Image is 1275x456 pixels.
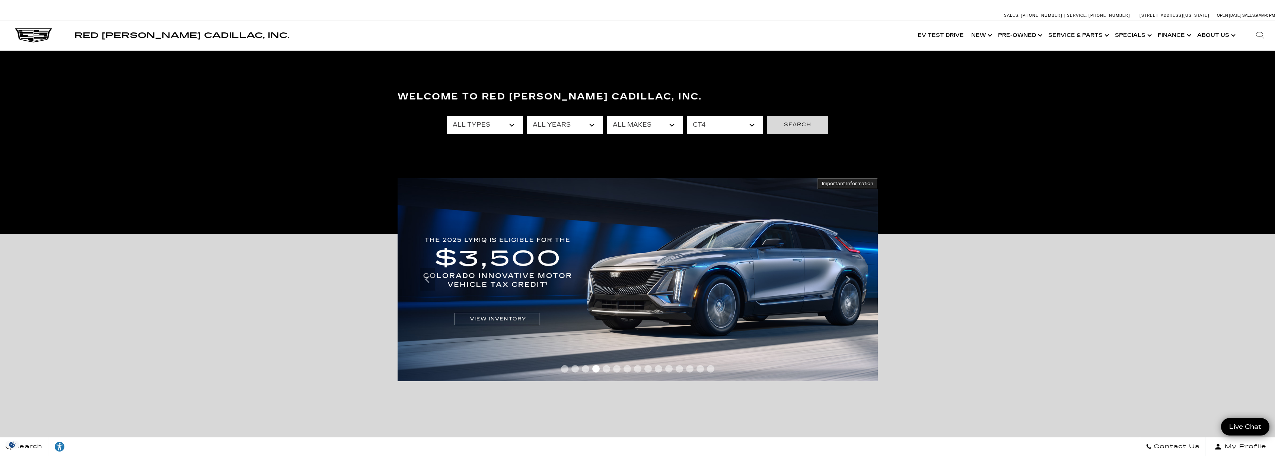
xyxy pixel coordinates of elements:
[634,365,641,373] span: Go to slide 8
[697,365,704,373] span: Go to slide 14
[1154,20,1193,50] a: Finance
[1225,422,1265,431] span: Live Chat
[1088,13,1130,18] span: [PHONE_NUMBER]
[592,365,600,373] span: Go to slide 4
[1004,13,1020,18] span: Sales:
[571,365,579,373] span: Go to slide 2
[767,116,828,134] button: Search
[822,181,873,187] span: Important Information
[398,89,878,104] h3: Welcome to Red [PERSON_NAME] Cadillac, Inc.
[655,365,662,373] span: Go to slide 10
[48,441,71,452] div: Explore your accessibility options
[1111,20,1154,50] a: Specials
[1217,13,1241,18] span: Open [DATE]
[603,365,610,373] span: Go to slide 5
[644,365,652,373] span: Go to slide 9
[527,116,603,134] select: Filter by year
[686,365,694,373] span: Go to slide 13
[707,365,714,373] span: Go to slide 15
[1139,13,1209,18] a: [STREET_ADDRESS][US_STATE]
[15,28,52,42] img: Cadillac Dark Logo with Cadillac White Text
[1152,441,1200,452] span: Contact Us
[968,20,994,50] a: New
[561,365,568,373] span: Go to slide 1
[624,365,631,373] span: Go to slide 7
[1045,20,1111,50] a: Service & Parts
[1193,20,1238,50] a: About Us
[12,441,42,452] span: Search
[914,20,968,50] a: EV Test Drive
[1206,437,1275,456] button: Open user profile menu
[676,365,683,373] span: Go to slide 12
[1222,441,1266,452] span: My Profile
[582,365,589,373] span: Go to slide 3
[1064,13,1132,18] a: Service: [PHONE_NUMBER]
[1242,13,1256,18] span: Sales:
[398,178,878,381] img: THE 2025 LYRIQ IS ELIGIBLE FOR THE $3,500 COLORADO INNOVATIVE MOTOR VEHICLE TAX CREDIT
[74,31,289,40] span: Red [PERSON_NAME] Cadillac, Inc.
[613,365,621,373] span: Go to slide 6
[74,32,289,39] a: Red [PERSON_NAME] Cadillac, Inc.
[4,441,21,449] img: Opt-Out Icon
[1067,13,1087,18] span: Service:
[687,116,763,134] select: Filter by model
[1021,13,1062,18] span: [PHONE_NUMBER]
[607,116,683,134] select: Filter by make
[1256,13,1275,18] span: 9 AM-6 PM
[48,437,71,456] a: Explore your accessibility options
[1004,13,1064,18] a: Sales: [PHONE_NUMBER]
[1140,437,1206,456] a: Contact Us
[841,268,855,291] div: Next
[420,268,435,291] div: Previous
[665,365,673,373] span: Go to slide 11
[1221,418,1269,436] a: Live Chat
[447,116,523,134] select: Filter by type
[994,20,1045,50] a: Pre-Owned
[4,441,21,449] section: Click to Open Cookie Consent Modal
